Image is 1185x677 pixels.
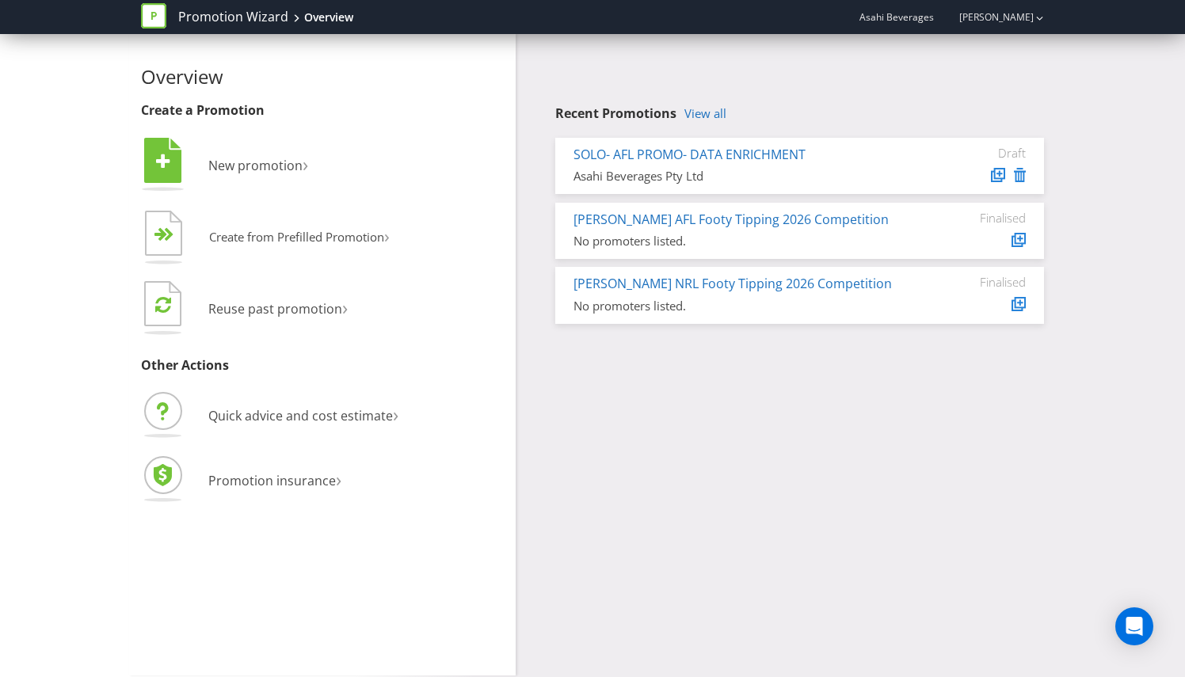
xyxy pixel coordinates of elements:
[208,407,393,424] span: Quick advice and cost estimate
[336,466,341,492] span: ›
[156,153,170,170] tspan: 
[573,211,889,228] a: [PERSON_NAME] AFL Footy Tipping 2026 Competition
[141,207,391,270] button: Create from Prefilled Promotion›
[303,150,308,177] span: ›
[164,227,174,242] tspan: 
[684,107,726,120] a: View all
[384,223,390,248] span: ›
[141,104,504,118] h3: Create a Promotion
[393,401,398,427] span: ›
[573,168,907,184] div: Asahi Beverages Pty Ltd
[208,157,303,174] span: New promotion
[141,472,341,489] a: Promotion insurance›
[573,275,892,292] a: [PERSON_NAME] NRL Footy Tipping 2026 Competition
[859,10,934,24] span: Asahi Beverages
[573,233,907,249] div: No promoters listed.
[555,105,676,122] span: Recent Promotions
[1115,607,1153,645] div: Open Intercom Messenger
[342,294,348,320] span: ›
[208,300,342,318] span: Reuse past promotion
[209,229,384,245] span: Create from Prefilled Promotion
[178,8,288,26] a: Promotion Wizard
[141,407,398,424] a: Quick advice and cost estimate›
[931,275,1026,289] div: Finalised
[141,67,504,87] h2: Overview
[208,472,336,489] span: Promotion insurance
[931,146,1026,160] div: Draft
[573,146,806,163] a: SOLO- AFL PROMO- DATA ENRICHMENT
[155,295,171,314] tspan: 
[141,359,504,373] h3: Other Actions
[943,10,1034,24] a: [PERSON_NAME]
[573,298,907,314] div: No promoters listed.
[304,10,353,25] div: Overview
[931,211,1026,225] div: Finalised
